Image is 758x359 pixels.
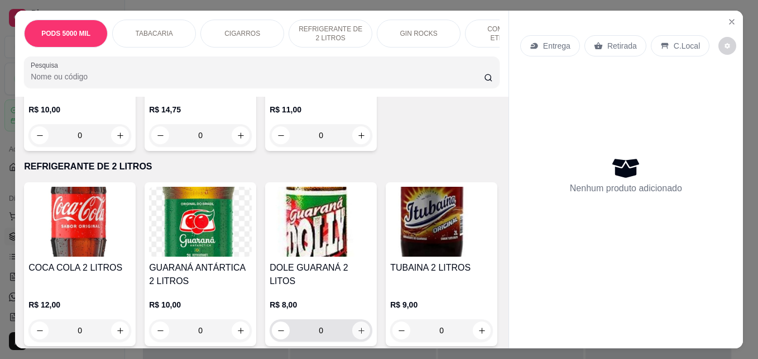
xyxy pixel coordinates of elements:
p: TABACARIA [136,29,173,38]
img: product-image [28,187,131,257]
p: R$ 9,00 [390,299,493,310]
p: R$ 11,00 [270,104,372,115]
img: product-image [270,187,372,257]
input: Pesquisa [31,71,484,82]
p: C.Local [674,40,700,51]
button: Close [723,13,741,31]
p: R$ 12,00 [28,299,131,310]
button: increase-product-quantity [232,322,250,339]
p: Retirada [607,40,637,51]
button: decrease-product-quantity [31,126,49,144]
button: decrease-product-quantity [392,322,410,339]
button: decrease-product-quantity [718,37,736,55]
h4: TUBAINA 2 LITROS [390,261,493,275]
button: increase-product-quantity [232,126,250,144]
p: R$ 10,00 [149,299,252,310]
button: decrease-product-quantity [151,126,169,144]
h4: DOLE GUARANÁ 2 LITOS [270,261,372,288]
p: Entrega [543,40,570,51]
p: REFRIGERANTE DE 2 LITROS [298,25,363,42]
button: decrease-product-quantity [272,322,290,339]
h4: GUARANÁ ANTÁRTICA 2 LITROS [149,261,252,288]
button: increase-product-quantity [111,322,129,339]
p: GIN ROCKS [400,29,437,38]
button: increase-product-quantity [352,322,370,339]
p: REFRIGERANTE DE 2 LITROS [24,160,500,173]
button: decrease-product-quantity [31,322,49,339]
button: increase-product-quantity [473,322,491,339]
p: CIGARROS [224,29,260,38]
p: R$ 8,00 [270,299,372,310]
img: product-image [390,187,493,257]
label: Pesquisa [31,60,62,70]
p: R$ 14,75 [149,104,252,115]
p: R$ 10,00 [28,104,131,115]
button: decrease-product-quantity [151,322,169,339]
button: increase-product-quantity [111,126,129,144]
button: decrease-product-quantity [272,126,290,144]
p: Nenhum produto adicionado [570,182,682,195]
p: COMBO GIN ETERNITY [474,25,539,42]
button: increase-product-quantity [352,126,370,144]
h4: COCA COLA 2 LITROS [28,261,131,275]
img: product-image [149,187,252,257]
p: PODS 5000 MIL [41,29,90,38]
